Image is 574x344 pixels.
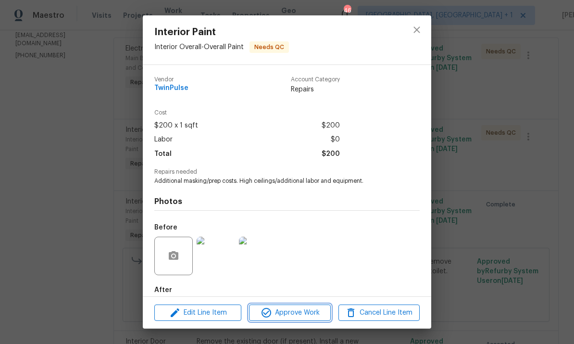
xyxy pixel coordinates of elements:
[331,133,340,147] span: $0
[154,85,188,92] span: TwinPulse
[252,307,327,319] span: Approve Work
[154,305,241,321] button: Edit Line Item
[154,27,289,38] span: Interior Paint
[322,119,340,133] span: $200
[338,305,420,321] button: Cancel Line Item
[154,44,244,51] span: Interior Overall - Overall Paint
[154,169,420,175] span: Repairs needed
[291,76,340,83] span: Account Category
[405,18,428,41] button: close
[154,197,420,206] h4: Photos
[322,147,340,161] span: $200
[249,305,330,321] button: Approve Work
[154,287,172,293] h5: After
[341,307,417,319] span: Cancel Line Item
[154,177,393,185] span: Additional masking/prep costs. High ceilings/additional labor and equipment.
[154,224,177,231] h5: Before
[154,110,340,116] span: Cost
[250,42,288,52] span: Needs QC
[154,76,188,83] span: Vendor
[344,6,350,15] div: 46
[154,119,198,133] span: $200 x 1 sqft
[291,85,340,94] span: Repairs
[154,147,172,161] span: Total
[157,307,238,319] span: Edit Line Item
[154,133,173,147] span: Labor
